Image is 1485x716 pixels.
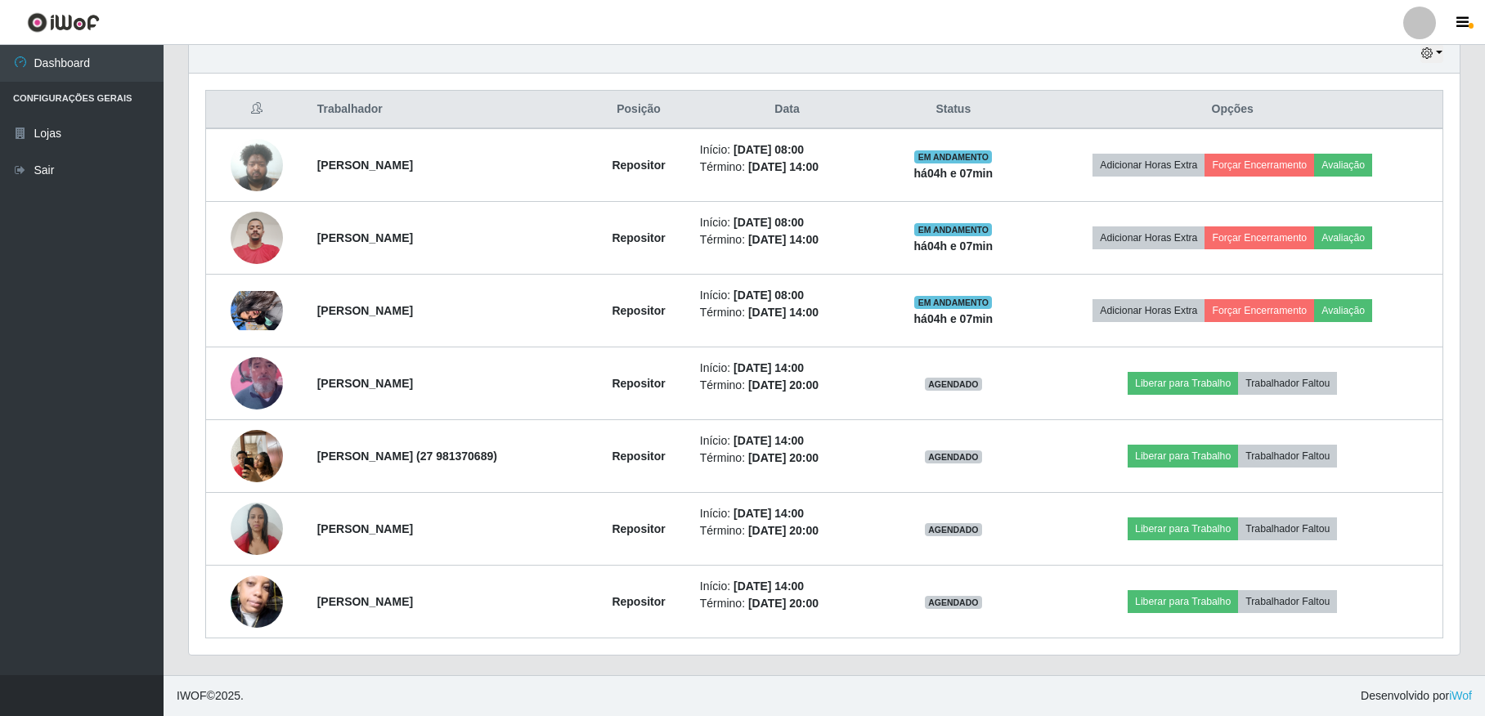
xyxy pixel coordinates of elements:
time: [DATE] 14:00 [734,580,804,593]
img: 1748622275930.jpeg [231,130,283,199]
li: Início: [700,505,874,522]
strong: Repositor [612,450,665,463]
button: Avaliação [1314,226,1372,249]
strong: Repositor [612,159,665,172]
strong: [PERSON_NAME] [317,522,413,535]
button: Trabalhador Faltou [1238,372,1337,395]
strong: [PERSON_NAME] [317,159,413,172]
time: [DATE] 20:00 [748,524,819,537]
strong: [PERSON_NAME] [317,377,413,390]
th: Opções [1022,91,1442,129]
button: Forçar Encerramento [1205,154,1314,177]
button: Trabalhador Faltou [1238,445,1337,468]
strong: Repositor [612,377,665,390]
li: Início: [700,432,874,450]
strong: Repositor [612,595,665,608]
strong: Repositor [612,231,665,244]
strong: [PERSON_NAME] [317,231,413,244]
img: 1752325710297.jpeg [231,204,283,273]
img: 1753479278422.jpeg [231,291,283,330]
strong: há 04 h e 07 min [914,312,994,325]
strong: [PERSON_NAME] [317,595,413,608]
a: iWof [1449,689,1472,702]
th: Status [884,91,1022,129]
span: AGENDADO [925,450,982,463]
img: 1753374909353.jpeg [231,494,283,563]
li: Início: [700,287,874,304]
time: [DATE] 14:00 [748,306,819,319]
time: [DATE] 08:00 [734,143,804,156]
strong: há 04 h e 07 min [914,167,994,180]
li: Término: [700,522,874,539]
span: AGENDADO [925,596,982,609]
time: [DATE] 14:00 [734,507,804,520]
li: Término: [700,159,874,176]
li: Término: [700,450,874,467]
button: Liberar para Trabalho [1128,445,1238,468]
button: Liberar para Trabalho [1128,372,1238,395]
span: © 2025 . [177,687,244,705]
strong: há 04 h e 07 min [914,239,994,253]
img: 1753832267951.jpeg [231,421,283,490]
li: Término: [700,231,874,248]
time: [DATE] 08:00 [734,216,804,229]
time: [DATE] 14:00 [748,160,819,173]
th: Trabalhador [307,91,588,129]
time: [DATE] 14:00 [748,233,819,246]
span: EM ANDAMENTO [914,223,992,236]
button: Adicionar Horas Extra [1092,226,1205,249]
time: [DATE] 14:00 [734,434,804,447]
button: Avaliação [1314,154,1372,177]
span: AGENDADO [925,378,982,391]
span: EM ANDAMENTO [914,296,992,309]
button: Trabalhador Faltou [1238,517,1337,540]
strong: Repositor [612,304,665,317]
strong: [PERSON_NAME] [317,304,413,317]
span: EM ANDAMENTO [914,150,992,163]
button: Avaliação [1314,299,1372,322]
li: Término: [700,595,874,612]
time: [DATE] 08:00 [734,289,804,302]
button: Adicionar Horas Extra [1092,299,1205,322]
button: Liberar para Trabalho [1128,517,1238,540]
li: Início: [700,214,874,231]
img: 1753494056504.jpeg [231,555,283,648]
span: AGENDADO [925,523,982,536]
button: Forçar Encerramento [1205,299,1314,322]
li: Início: [700,141,874,159]
li: Término: [700,304,874,321]
time: [DATE] 20:00 [748,451,819,464]
strong: Repositor [612,522,665,535]
button: Adicionar Horas Extra [1092,154,1205,177]
th: Posição [587,91,689,129]
strong: [PERSON_NAME] (27 981370689) [317,450,497,463]
time: [DATE] 14:00 [734,361,804,374]
img: CoreUI Logo [27,12,100,33]
button: Liberar para Trabalho [1128,590,1238,613]
li: Início: [700,578,874,595]
li: Início: [700,360,874,377]
span: Desenvolvido por [1361,687,1472,705]
th: Data [690,91,884,129]
button: Forçar Encerramento [1205,226,1314,249]
time: [DATE] 20:00 [748,597,819,610]
button: Trabalhador Faltou [1238,590,1337,613]
li: Término: [700,377,874,394]
time: [DATE] 20:00 [748,378,819,392]
span: IWOF [177,689,207,702]
img: 1752090635186.jpeg [231,337,283,430]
